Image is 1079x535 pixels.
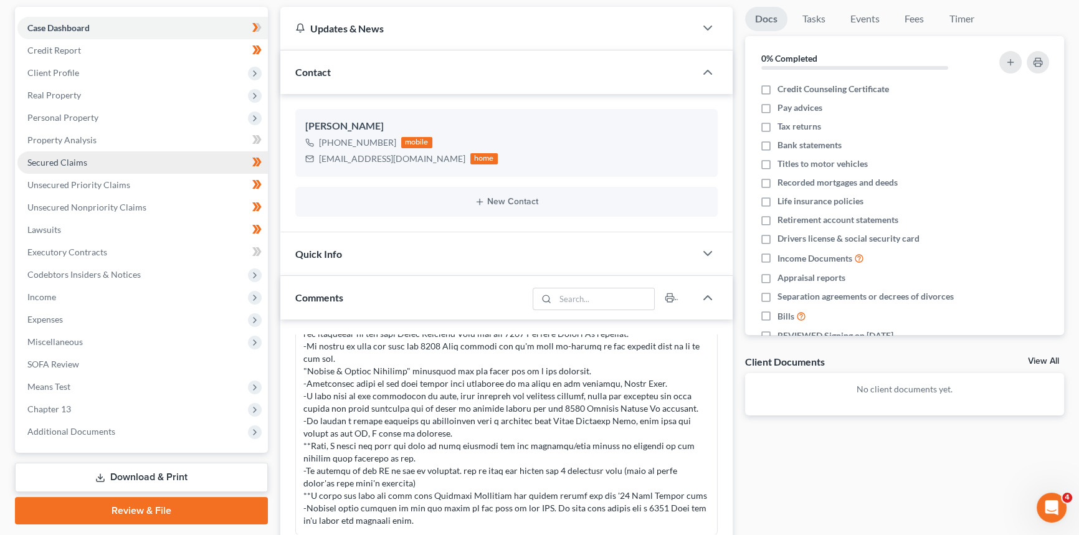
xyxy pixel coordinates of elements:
span: Life insurance policies [777,195,863,207]
p: No client documents yet. [755,383,1055,395]
div: Client Documents [745,355,825,368]
span: Codebtors Insiders & Notices [27,269,141,280]
span: REVIEWED Signing on [DATE] [777,329,893,342]
span: Separation agreements or decrees of divorces [777,290,954,303]
span: Pay advices [777,102,822,114]
a: Tasks [792,7,835,31]
span: Income Documents [777,252,852,265]
span: Miscellaneous [27,336,83,347]
span: Income [27,291,56,302]
div: [PHONE_NUMBER] [319,136,396,149]
span: Client Profile [27,67,79,78]
button: New Contact [305,197,708,207]
span: Chapter 13 [27,404,71,414]
a: Credit Report [17,39,268,62]
a: Executory Contracts [17,241,268,263]
span: 4 [1062,493,1072,503]
div: [PERSON_NAME] [305,119,708,134]
span: Expenses [27,314,63,324]
strong: 0% Completed [761,53,817,64]
div: [EMAIL_ADDRESS][DOMAIN_NAME] [319,153,465,165]
a: Docs [745,7,787,31]
span: Credit Report [27,45,81,55]
span: SOFA Review [27,359,79,369]
div: home [470,153,498,164]
span: Property Analysis [27,135,97,145]
a: Secured Claims [17,151,268,174]
span: Contact [295,66,331,78]
iframe: Intercom live chat [1037,493,1067,523]
input: Search... [555,288,654,310]
div: mobile [401,137,432,148]
span: Executory Contracts [27,247,107,257]
span: Tax returns [777,120,821,133]
span: Comments [295,291,343,303]
a: Lawsuits [17,219,268,241]
a: View All [1028,357,1059,366]
span: Bank statements [777,139,842,151]
span: Secured Claims [27,157,87,168]
a: Events [840,7,890,31]
span: Means Test [27,381,70,392]
span: Unsecured Priority Claims [27,179,130,190]
a: Download & Print [15,463,268,492]
span: Additional Documents [27,426,115,437]
a: Fees [895,7,934,31]
span: Recorded mortgages and deeds [777,176,898,189]
span: Appraisal reports [777,272,845,284]
span: Retirement account statements [777,214,898,226]
span: Bills [777,310,794,323]
span: Real Property [27,90,81,100]
span: Unsecured Nonpriority Claims [27,202,146,212]
a: Unsecured Nonpriority Claims [17,196,268,219]
span: Case Dashboard [27,22,90,33]
a: Review & File [15,497,268,524]
a: Case Dashboard [17,17,268,39]
a: Timer [939,7,984,31]
span: Drivers license & social security card [777,232,920,245]
span: Lawsuits [27,224,61,235]
span: Credit Counseling Certificate [777,83,889,95]
span: Titles to motor vehicles [777,158,868,170]
span: Quick Info [295,248,342,260]
a: SOFA Review [17,353,268,376]
span: Personal Property [27,112,98,123]
a: Property Analysis [17,129,268,151]
div: Loremips Dolorsit ametc: -Adip elit se d eiusm. -Te inci "UTL etdo ma aliq enimadm veniamq nostr ... [303,191,710,527]
div: Updates & News [295,22,680,35]
a: Unsecured Priority Claims [17,174,268,196]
